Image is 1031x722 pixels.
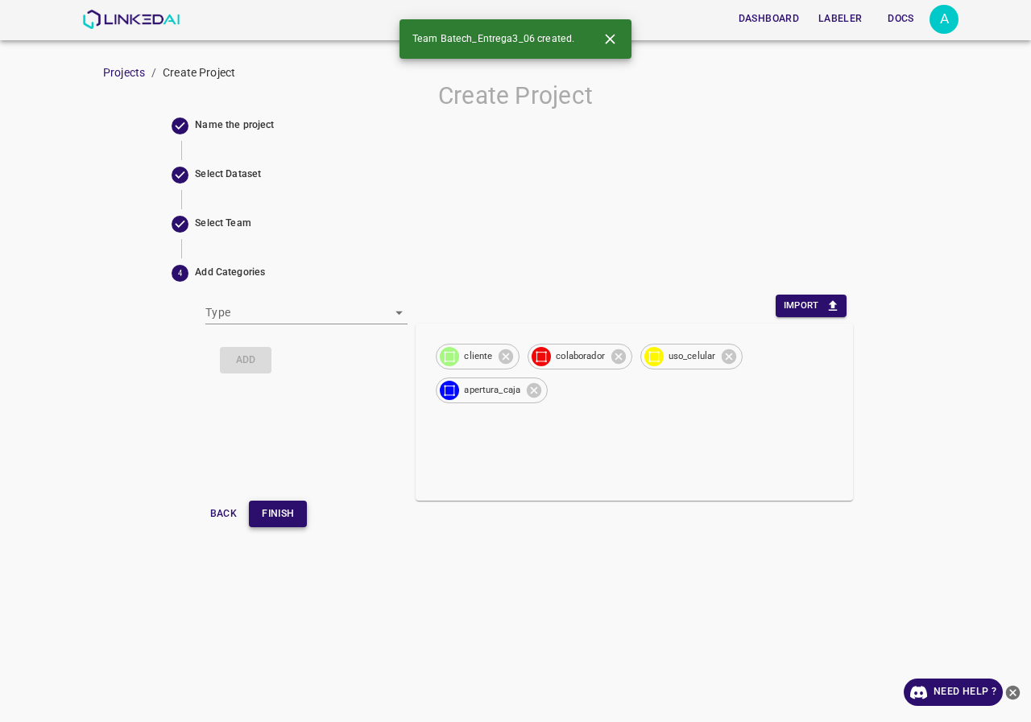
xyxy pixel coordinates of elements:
a: Dashboard [729,2,809,35]
span: Select Team [195,217,859,231]
button: close-help [1003,679,1023,706]
div: bounding_boxapertura_caja [436,378,548,403]
a: Docs [872,2,930,35]
a: Need Help ? [904,679,1003,706]
button: Finish [249,501,307,527]
nav: breadcrumb [103,64,1031,81]
button: Back [197,501,249,527]
img: bounding_box [440,347,459,366]
text: 4 [178,269,182,278]
span: uso_celular [659,349,725,363]
img: bounding_box [644,347,664,366]
div: bounding_boxcolaborador [528,344,631,369]
div: bounding_boxcliente [436,344,520,369]
button: Close [595,24,625,54]
button: Open settings [930,5,959,34]
img: bounding_box [440,381,459,400]
a: Projects [103,66,145,79]
div: bounding_boxuso_celular [640,344,743,369]
p: Create Project [163,64,235,81]
span: Team Batech_Entrega3_06 created. [412,32,574,47]
span: Add Categories [195,266,859,280]
button: Labeler [812,6,868,32]
li: / [151,64,156,81]
a: Labeler [809,2,872,35]
div: A [930,5,959,34]
span: Name the project [195,118,859,133]
span: Select Dataset [195,167,859,182]
button: Docs [875,6,926,32]
span: colaborador [546,349,614,363]
img: LinkedAI [82,10,180,29]
span: apertura_caja [454,383,530,397]
img: bounding_box [532,347,551,366]
h4: Create Project [172,81,859,111]
span: cliente [454,349,502,363]
button: Import [776,295,847,317]
button: Dashboard [732,6,805,32]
